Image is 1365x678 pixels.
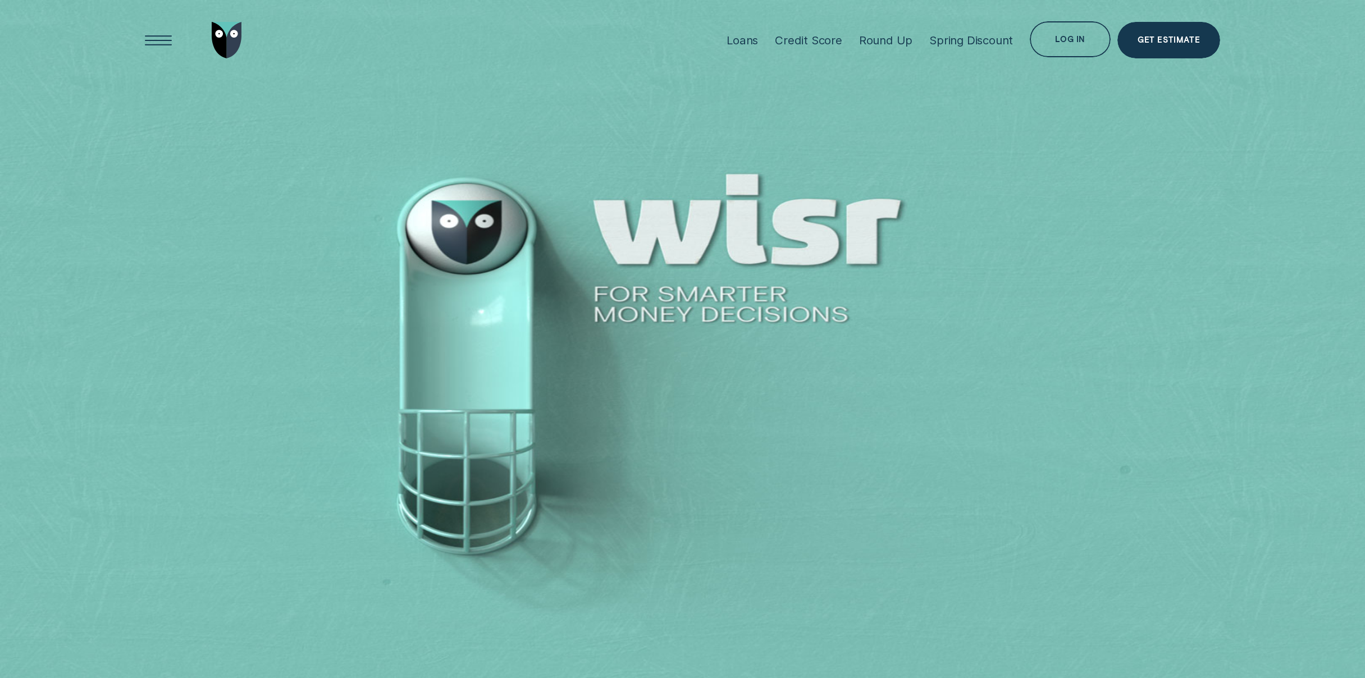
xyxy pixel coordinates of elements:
img: Wisr [212,22,242,58]
div: Spring Discount [929,33,1013,47]
a: Get Estimate [1117,22,1220,58]
button: Log in [1030,21,1111,58]
div: Loans [727,33,758,47]
div: Round Up [859,33,912,47]
button: Open Menu [140,22,177,58]
div: Credit Score [775,33,842,47]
